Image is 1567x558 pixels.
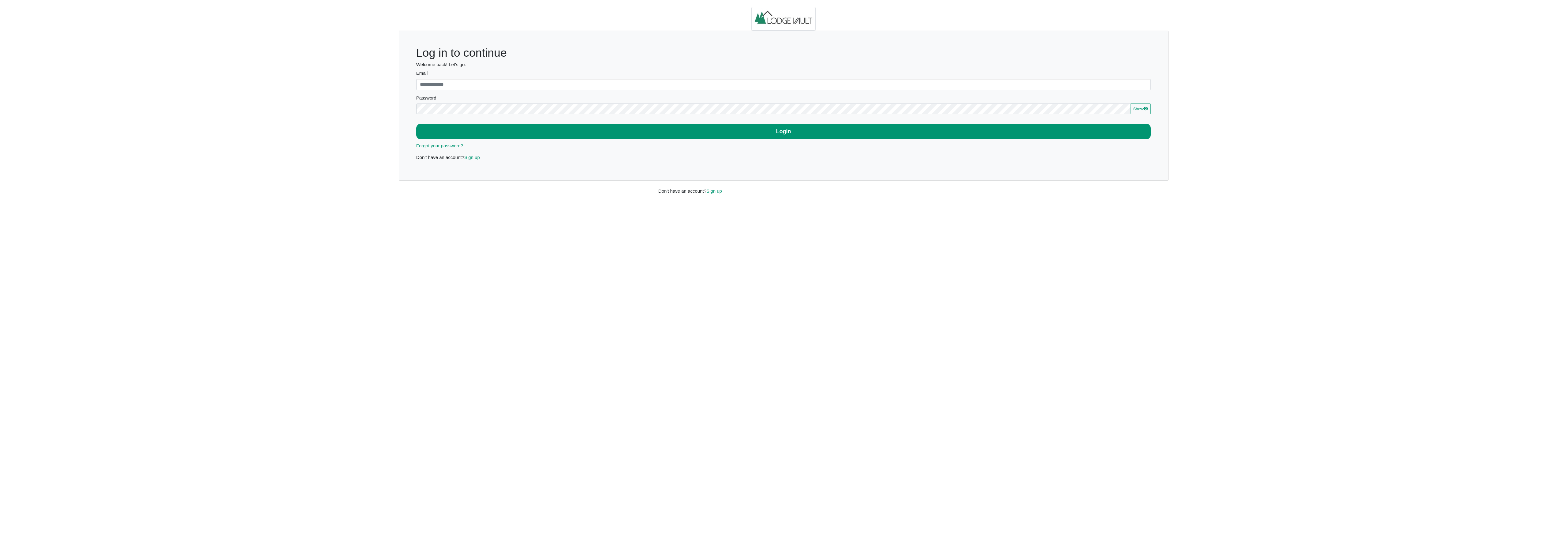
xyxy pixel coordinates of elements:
[751,7,816,31] img: logo.2b93711c.jpg
[416,95,1151,104] legend: Password
[416,62,1151,67] h6: Welcome back! Let's go.
[654,181,913,194] div: Don't have an account?
[706,188,722,194] a: Sign up
[464,155,480,160] a: Sign up
[416,154,1151,161] p: Don't have an account?
[416,124,1151,139] button: Login
[776,128,791,134] b: Login
[416,143,463,148] a: Forgot your password?
[416,46,1151,60] h1: Log in to continue
[416,70,1151,77] label: Email
[1143,106,1148,111] svg: eye fill
[1131,104,1151,115] button: Showeye fill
